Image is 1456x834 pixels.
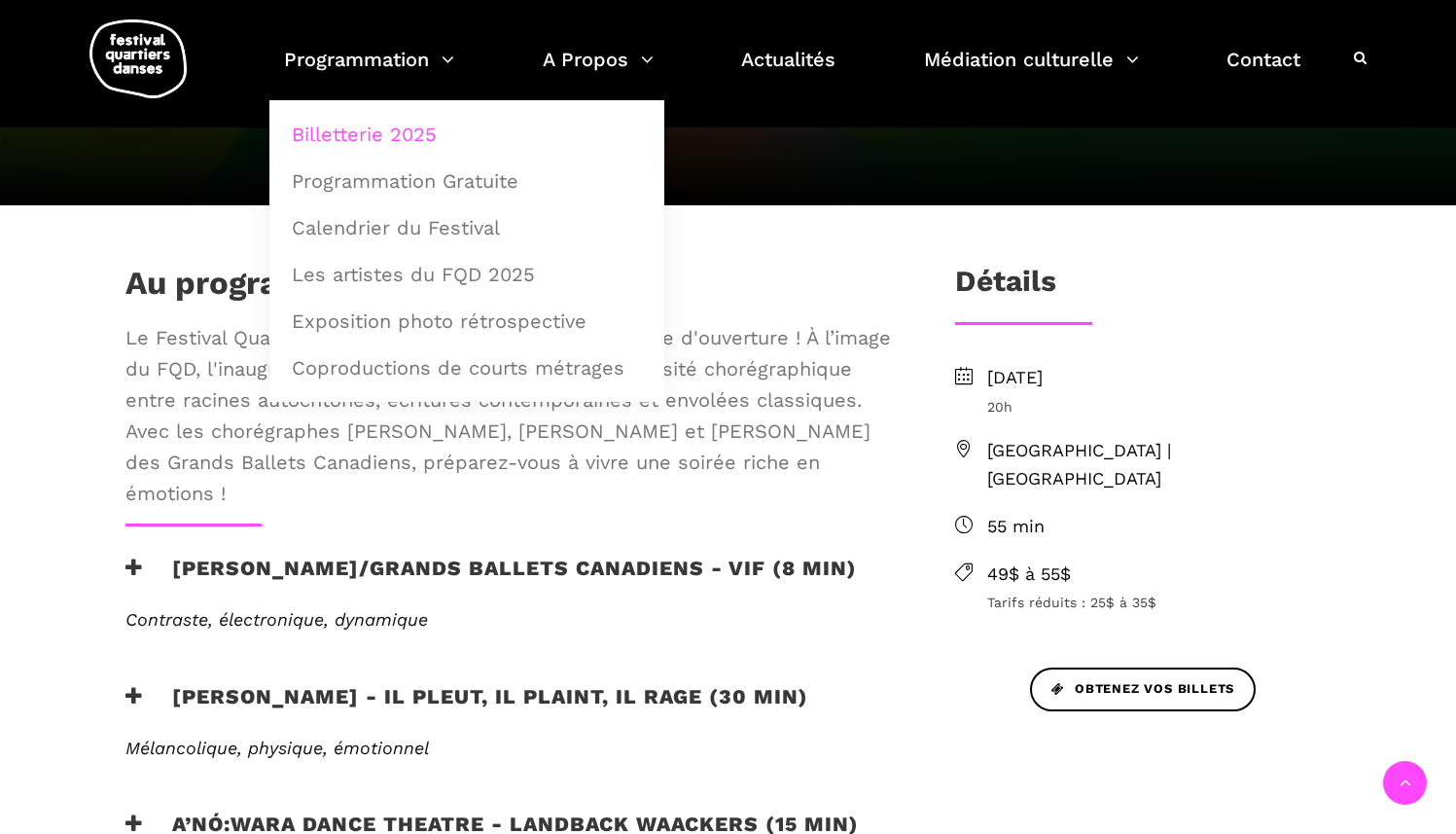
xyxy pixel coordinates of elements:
a: Exposition photo rétrospective [280,299,654,344]
span: 20h [987,396,1332,417]
a: Médiation culturelle [924,43,1139,100]
span: Le Festival Quartiers Danses (FQD) vous invite à sa soirée d'ouverture ! À l’image du FQD, l'inau... [125,322,892,509]
a: Billetterie 2025 [280,112,654,157]
a: Calendrier du Festival [280,205,654,250]
a: Obtenez vos billets [1030,668,1256,711]
span: 55 min [987,513,1332,541]
span: 49$ à 55$ [987,561,1332,589]
img: logo-fqd-med [89,19,187,98]
a: Programmation [284,43,454,100]
a: Programmation Gratuite [280,159,654,203]
span: Contraste, électronique, dynamique [125,609,428,630]
a: Les artistes du FQD 2025 [280,252,654,297]
h1: Au programme [125,264,357,312]
span: Obtenez vos billets [1051,679,1234,700]
a: A Propos [543,43,654,100]
h3: [PERSON_NAME]/Grands Ballets Canadiens - Vif (8 min) [125,556,857,604]
h3: Détails [955,264,1056,312]
a: Coproductions de courts métrages [280,345,654,390]
span: Tarifs réduits : 25$ à 35$ [987,592,1332,613]
span: [GEOGRAPHIC_DATA] | [GEOGRAPHIC_DATA] [987,437,1332,493]
h3: [PERSON_NAME] - Il pleut, il plaint, il rage (30 min) [125,684,808,733]
a: Contact [1226,43,1300,100]
span: Mélancolique, physique, émotionnel [125,738,429,758]
a: Actualités [741,43,835,100]
span: [DATE] [987,364,1332,392]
